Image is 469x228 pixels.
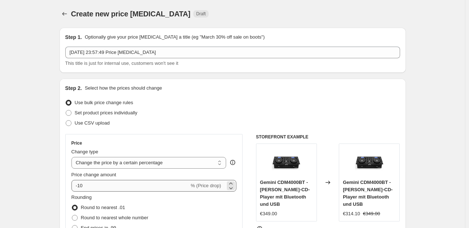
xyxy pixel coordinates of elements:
span: % (Price drop) [191,183,221,188]
h2: Step 2. [65,84,82,92]
span: Round to nearest .01 [81,205,125,210]
span: Rounding [71,194,92,200]
span: Create new price [MEDICAL_DATA] [71,10,191,18]
img: 71ihMhvK4WL_80x.jpg [272,148,301,177]
input: 30% off holiday sale [65,47,400,58]
input: -15 [71,180,189,192]
strike: €349.00 [363,210,380,217]
span: Use CSV upload [75,120,110,126]
div: help [229,159,236,166]
p: Optionally give your price [MEDICAL_DATA] a title (eg "March 30% off sale on boots") [85,34,264,41]
p: Select how the prices should change [85,84,162,92]
h6: STOREFRONT EXAMPLE [256,134,400,140]
span: Round to nearest whole number [81,215,148,220]
span: Gemini CDM4000BT - [PERSON_NAME]-CD-Player mit Bluetooth und USB [260,180,310,207]
span: Draft [196,11,206,17]
span: Change type [71,149,98,154]
span: This title is just for internal use, customers won't see it [65,60,178,66]
div: €314.10 [343,210,360,217]
h2: Step 1. [65,34,82,41]
button: Price change jobs [59,9,70,19]
h3: Price [71,140,82,146]
img: 71ihMhvK4WL_80x.jpg [355,148,384,177]
span: Gemini CDM4000BT - [PERSON_NAME]-CD-Player mit Bluetooth und USB [343,180,393,207]
span: Price change amount [71,172,116,177]
span: Set product prices individually [75,110,137,115]
span: Use bulk price change rules [75,100,133,105]
div: €349.00 [260,210,277,217]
